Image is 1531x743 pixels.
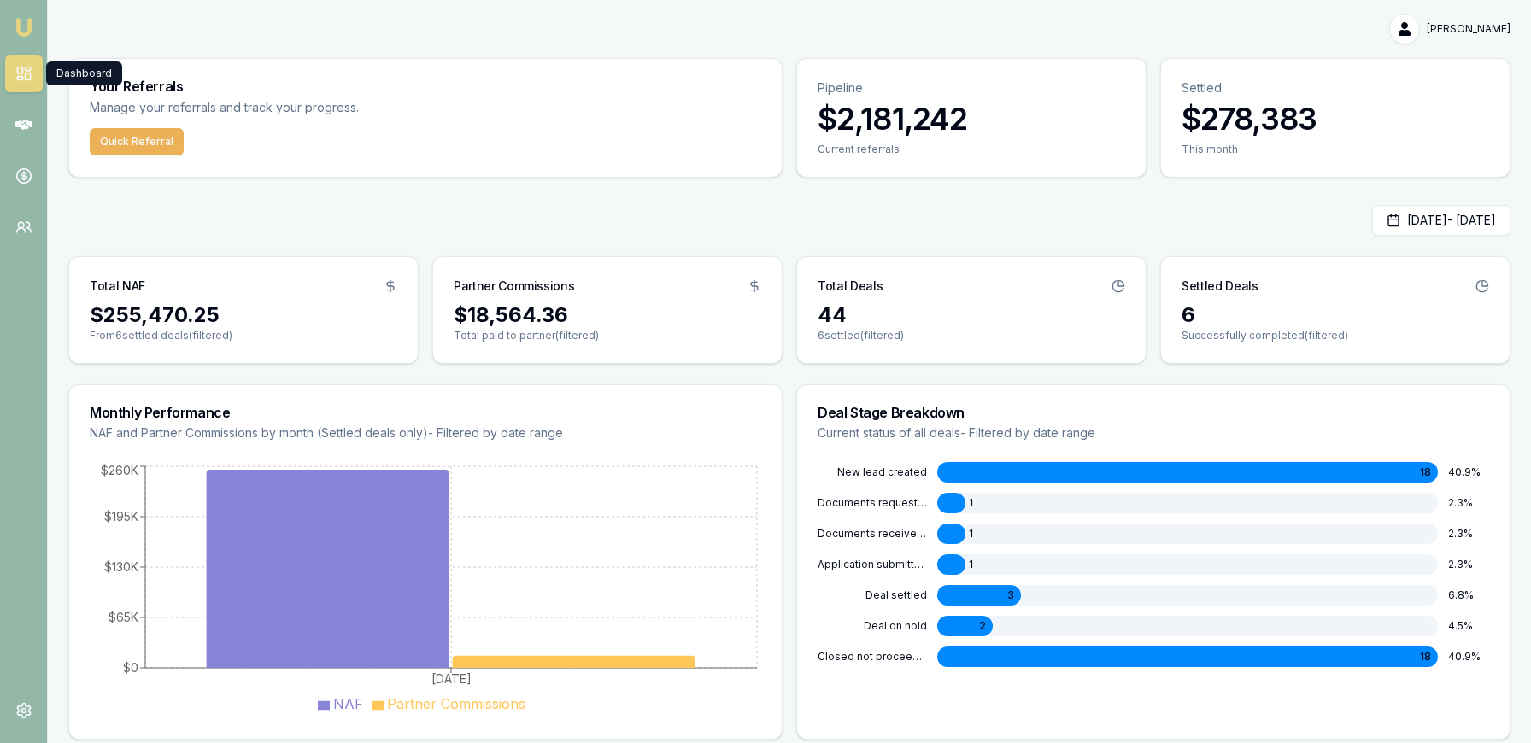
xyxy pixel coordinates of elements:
[90,278,145,295] h3: Total NAF
[969,496,973,510] span: 1
[1427,22,1510,36] span: [PERSON_NAME]
[818,424,1489,442] p: Current status of all deals - Filtered by date range
[818,619,927,633] div: DEAL ON HOLD
[1448,619,1489,633] div: 4.5 %
[431,671,472,686] tspan: [DATE]
[454,278,574,295] h3: Partner Commissions
[818,650,927,664] div: CLOSED NOT PROCEEDING
[1007,588,1014,602] span: 3
[979,619,986,633] span: 2
[1448,588,1489,602] div: 6.8 %
[818,329,1125,342] p: 6 settled (filtered)
[1448,465,1489,479] div: 40.9 %
[818,278,883,295] h3: Total Deals
[46,61,122,85] div: Dashboard
[818,143,1125,156] div: Current referrals
[1420,465,1431,479] span: 18
[818,406,1489,419] h3: Deal Stage Breakdown
[1448,558,1489,571] div: 2.3 %
[90,98,527,118] p: Manage your referrals and track your progress.
[90,79,761,93] h3: Your Referrals
[818,465,927,479] div: NEW LEAD CREATED
[123,660,138,675] tspan: $0
[818,558,927,571] div: APPLICATION SUBMITTED TO LENDER
[818,102,1125,136] h3: $2,181,242
[333,695,363,712] span: NAF
[1182,329,1489,342] p: Successfully completed (filtered)
[818,527,927,541] div: DOCUMENTS RECEIVED FROM CLIENT
[454,329,761,342] p: Total paid to partner (filtered)
[818,588,927,602] div: DEAL SETTLED
[104,509,138,524] tspan: $195K
[1182,79,1489,97] p: Settled
[90,424,761,442] p: NAF and Partner Commissions by month (Settled deals only) - Filtered by date range
[1420,650,1431,664] span: 18
[969,558,973,571] span: 1
[454,301,761,329] div: $18,564.36
[1372,205,1510,236] button: [DATE]- [DATE]
[1182,143,1489,156] div: This month
[1182,278,1258,295] h3: Settled Deals
[387,695,525,712] span: Partner Commissions
[1448,527,1489,541] div: 2.3 %
[90,406,761,419] h3: Monthly Performance
[1448,496,1489,510] div: 2.3 %
[818,496,927,510] div: DOCUMENTS REQUESTED FROM CLIENT
[90,128,184,155] button: Quick Referral
[90,329,397,342] p: From 6 settled deals (filtered)
[818,301,1125,329] div: 44
[14,17,34,38] img: emu-icon-u.png
[1182,102,1489,136] h3: $278,383
[1182,301,1489,329] div: 6
[101,463,138,477] tspan: $260K
[818,79,1125,97] p: Pipeline
[969,527,973,541] span: 1
[1448,650,1489,664] div: 40.9 %
[104,559,138,574] tspan: $130K
[109,610,138,624] tspan: $65K
[90,301,397,329] div: $255,470.25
